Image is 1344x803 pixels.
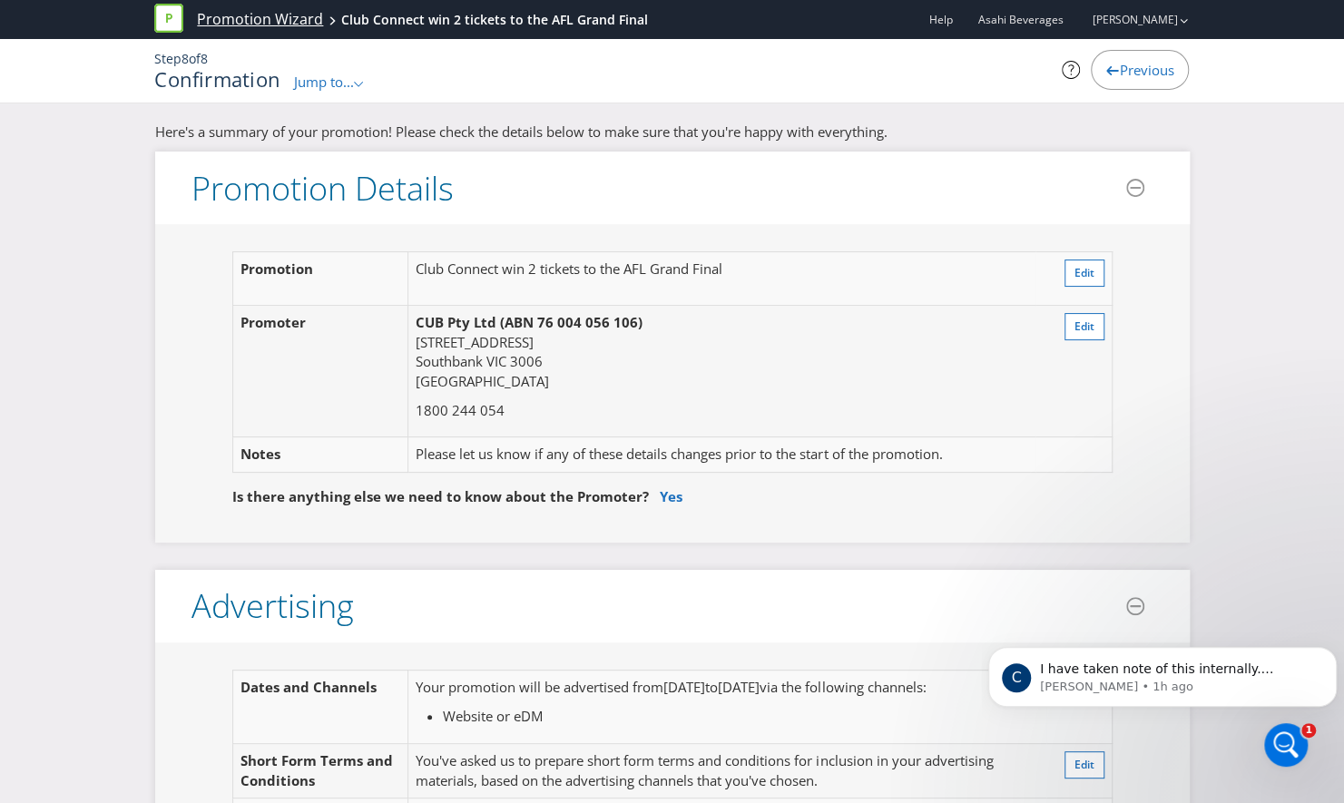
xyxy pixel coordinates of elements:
div: I have taken note of this internally. Thanks, [PERSON_NAME]. We will review and send over the fir... [15,542,298,661]
div: Club Connect win 2 tickets to the AFL Grand Final [341,11,648,29]
td: Club Connect win 2 tickets to the AFL Grand Final [408,252,1035,306]
span: [STREET_ADDRESS] [416,333,534,351]
span: Step [154,50,181,67]
div: Hi [PERSON_NAME], [80,264,334,282]
div: Kelly says… [15,435,348,542]
div: Cheers [80,336,334,354]
span: Edit [1074,318,1094,334]
h3: Promotion Details [191,171,454,207]
button: Edit [1064,313,1104,340]
span: VIC [486,352,506,370]
span: Is there anything else we need to know about the Promoter? [232,487,649,505]
div: Hi [PERSON_NAME],Thanks for raising this! Can you please confirm this is for the Club Connect win... [15,65,298,239]
div: Catherine says… [15,65,348,253]
a: Promotion Wizard [197,9,323,30]
p: 1800 244 054 [416,401,1028,420]
div: I just realised I made this promotion eleigable for every state but it should be for [PERSON_NAME... [80,446,334,516]
div: I just realised I made this promotion eleigable for every state but it should be for [PERSON_NAME... [65,435,348,527]
div: Close [319,7,351,40]
span: Southbank [416,352,483,370]
span: of [189,50,201,67]
button: Emoji picker [28,594,43,609]
iframe: Intercom notifications message [981,609,1344,754]
span: (ABN 76 004 056 106) [500,313,643,331]
td: Please let us know if any of these details changes prior to the start of the promotion. [408,437,1035,472]
span: Edit [1074,757,1094,772]
span: Promoter [240,313,306,331]
button: Gif picker [57,594,72,609]
span: [DATE] [718,678,760,696]
div: Kelly says… [15,393,348,435]
span: 3006 [510,352,543,370]
button: Upload attachment [86,594,101,609]
span: Previous [1119,61,1173,79]
button: go back [12,7,46,42]
a: Help [928,12,952,27]
a: Yes [660,487,682,505]
span: 1 [1301,723,1316,738]
p: Active 45m ago [88,23,181,41]
span: 8 [181,50,189,67]
div: Yes it is for that promotion and yes it is good to go – appreciate your help! [80,291,334,327]
div: Hi [PERSON_NAME],Yes it is for that promotion and yes it is good to go – appreciate your help!Che... [65,253,348,391]
td: Notes [232,437,408,472]
div: Profile image for Catherine [52,10,81,39]
iframe: Intercom live chat [1264,723,1308,767]
td: Dates and Channels [232,671,408,744]
h3: Advertising [191,588,354,624]
span: Your promotion will be advertised from [416,678,663,696]
div: Thank you [268,404,334,422]
span: Jump to... [294,73,354,91]
a: [PERSON_NAME] [1074,12,1177,27]
p: Here's a summary of your promotion! Please check the details below to make sure that you're happy... [155,122,1190,142]
button: Edit [1064,751,1104,779]
span: [GEOGRAPHIC_DATA] [416,372,549,390]
div: Thanks for raising this! Can you please confirm this is for the Club Connect win 2 tickets to the... [29,103,283,228]
div: Kelly says… [15,253,348,393]
button: Start recording [115,594,130,609]
span: 8 [201,50,208,67]
div: I have taken note of this internally. Thanks, [PERSON_NAME]. We will review and send over the fir... [29,553,283,623]
td: Promotion [232,252,408,306]
div: Hi [PERSON_NAME], [29,76,283,94]
textarea: Message… [15,556,348,587]
span: via the following channels: [760,678,926,696]
span: Asahi Beverages [977,12,1063,27]
button: Edit [1064,260,1104,287]
span: You've asked us to prepare short form terms and conditions for inclusion in your advertising mate... [416,751,993,788]
button: Home [284,7,319,42]
div: Thank you [253,393,348,433]
span: [DATE] [663,678,705,696]
span: Edit [1074,265,1094,280]
h1: [PERSON_NAME] [88,9,206,23]
span: CUB Pty Ltd [416,313,496,331]
div: Catherine says… [15,542,348,701]
h1: Confirmation [154,68,280,90]
button: Send a message… [311,587,340,616]
div: [PERSON_NAME] [80,362,334,380]
span: Website or eDM [443,707,543,725]
span: to [705,678,718,696]
td: Short Form Terms and Conditions [232,744,408,798]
